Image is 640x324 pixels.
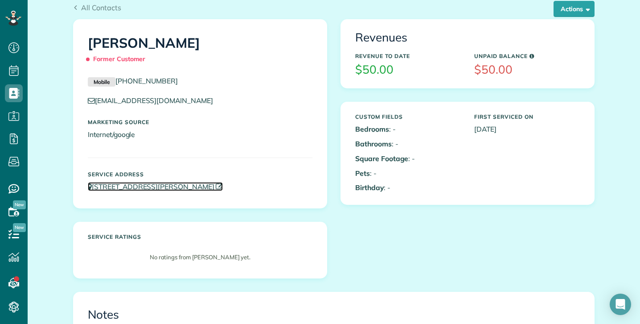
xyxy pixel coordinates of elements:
[88,96,222,105] a: [EMAIL_ADDRESS][DOMAIN_NAME]
[88,77,115,87] small: Mobile
[88,308,580,321] h3: Notes
[610,294,631,315] div: Open Intercom Messenger
[355,183,461,193] p: : -
[474,53,580,59] h5: Unpaid Balance
[92,253,308,262] p: No ratings from [PERSON_NAME] yet.
[474,114,580,120] h5: First Serviced On
[355,31,580,44] h3: Revenues
[355,183,384,192] b: Birthday
[355,63,461,76] h3: $50.00
[355,169,370,178] b: Pets
[355,154,461,164] p: : -
[355,53,461,59] h5: Revenue to Date
[81,3,121,12] span: All Contacts
[355,154,408,163] b: Square Footage
[88,171,312,177] h5: Service Address
[355,124,461,134] p: : -
[88,234,312,240] h5: Service ratings
[88,36,312,67] h1: [PERSON_NAME]
[355,114,461,120] h5: Custom Fields
[216,183,223,191] i: Open in Google Maps
[355,125,389,133] b: Bedrooms
[474,124,580,134] p: [DATE]
[355,168,461,179] p: : -
[88,182,223,191] a: [STREET_ADDRESS][PERSON_NAME]
[88,119,312,125] h5: Marketing Source
[88,76,178,85] a: Mobile[PHONE_NUMBER]
[13,223,26,232] span: New
[88,129,312,140] p: Internet/google
[13,200,26,209] span: New
[554,1,595,17] button: Actions
[355,139,392,148] b: Bathrooms
[73,2,121,13] a: All Contacts
[474,63,580,76] h3: $50.00
[88,51,149,67] span: Former Customer
[355,139,461,149] p: : -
